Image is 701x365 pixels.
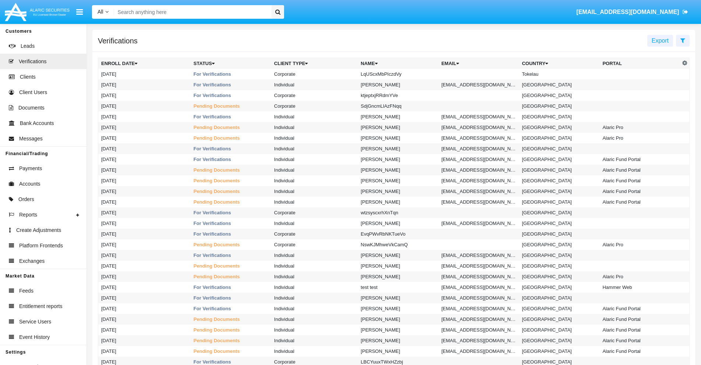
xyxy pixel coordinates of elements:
[438,79,519,90] td: [EMAIL_ADDRESS][DOMAIN_NAME]
[358,197,438,207] td: [PERSON_NAME]
[438,303,519,314] td: [EMAIL_ADDRESS][DOMAIN_NAME]
[438,271,519,282] td: [EMAIL_ADDRESS][DOMAIN_NAME]
[519,239,599,250] td: [GEOGRAPHIC_DATA]
[98,207,191,218] td: [DATE]
[18,196,34,203] span: Orders
[438,165,519,175] td: [EMAIL_ADDRESS][DOMAIN_NAME]
[519,303,599,314] td: [GEOGRAPHIC_DATA]
[519,165,599,175] td: [GEOGRAPHIC_DATA]
[4,1,71,23] img: Logo image
[98,122,191,133] td: [DATE]
[599,335,680,346] td: Alaric Fund Portal
[599,314,680,325] td: Alaric Fund Portal
[98,154,191,165] td: [DATE]
[191,79,271,90] td: For Verifications
[519,90,599,101] td: [GEOGRAPHIC_DATA]
[18,104,45,112] span: Documents
[519,101,599,111] td: [GEOGRAPHIC_DATA]
[358,186,438,197] td: [PERSON_NAME]
[271,314,358,325] td: Individual
[271,133,358,143] td: Individual
[358,122,438,133] td: [PERSON_NAME]
[191,282,271,293] td: For Verifications
[519,325,599,335] td: [GEOGRAPHIC_DATA]
[191,207,271,218] td: For Verifications
[191,154,271,165] td: For Verifications
[98,314,191,325] td: [DATE]
[20,73,36,81] span: Clients
[114,5,269,19] input: Search
[98,293,191,303] td: [DATE]
[16,226,61,234] span: Create Adjustments
[271,293,358,303] td: Individual
[438,111,519,122] td: [EMAIL_ADDRESS][DOMAIN_NAME]
[519,229,599,239] td: [GEOGRAPHIC_DATA]
[438,335,519,346] td: [EMAIL_ADDRESS][DOMAIN_NAME]
[576,9,679,15] span: [EMAIL_ADDRESS][DOMAIN_NAME]
[358,143,438,154] td: [PERSON_NAME]
[358,239,438,250] td: NswKJMhweVkCamQ
[358,101,438,111] td: SdjGncmLlAzFNqq
[19,257,45,265] span: Exchanges
[191,111,271,122] td: For Verifications
[358,335,438,346] td: [PERSON_NAME]
[271,186,358,197] td: Individual
[271,218,358,229] td: Individual
[438,186,519,197] td: [EMAIL_ADDRESS][DOMAIN_NAME]
[519,175,599,186] td: [GEOGRAPHIC_DATA]
[191,58,271,69] th: Status
[358,90,438,101] td: ktjeptxjRRdmYVe
[358,271,438,282] td: [PERSON_NAME]
[438,143,519,154] td: [EMAIL_ADDRESS][DOMAIN_NAME]
[438,58,519,69] th: Email
[271,250,358,261] td: Individual
[519,346,599,357] td: [GEOGRAPHIC_DATA]
[98,271,191,282] td: [DATE]
[191,186,271,197] td: Pending Documents
[438,293,519,303] td: [EMAIL_ADDRESS][DOMAIN_NAME]
[438,282,519,293] td: [EMAIL_ADDRESS][DOMAIN_NAME]
[438,175,519,186] td: [EMAIL_ADDRESS][DOMAIN_NAME]
[19,180,40,188] span: Accounts
[271,207,358,218] td: Corporate
[98,69,191,79] td: [DATE]
[271,303,358,314] td: Individual
[599,325,680,335] td: Alaric Fund Portal
[519,58,599,69] th: Country
[438,325,519,335] td: [EMAIL_ADDRESS][DOMAIN_NAME]
[599,165,680,175] td: Alaric Fund Portal
[358,282,438,293] td: test test
[271,261,358,271] td: Individual
[271,69,358,79] td: Corporate
[21,42,35,50] span: Leads
[98,9,103,15] span: All
[358,293,438,303] td: [PERSON_NAME]
[271,346,358,357] td: Individual
[599,154,680,165] td: Alaric Fund Portal
[519,186,599,197] td: [GEOGRAPHIC_DATA]
[599,58,680,69] th: Portal
[191,165,271,175] td: Pending Documents
[271,175,358,186] td: Individual
[599,239,680,250] td: Alaric Pro
[98,197,191,207] td: [DATE]
[438,314,519,325] td: [EMAIL_ADDRESS][DOMAIN_NAME]
[271,122,358,133] td: Individual
[519,282,599,293] td: [GEOGRAPHIC_DATA]
[358,111,438,122] td: [PERSON_NAME]
[191,250,271,261] td: For Verifications
[98,165,191,175] td: [DATE]
[358,165,438,175] td: [PERSON_NAME]
[271,165,358,175] td: Individual
[98,282,191,293] td: [DATE]
[358,303,438,314] td: [PERSON_NAME]
[98,58,191,69] th: Enroll Date
[98,239,191,250] td: [DATE]
[438,154,519,165] td: [EMAIL_ADDRESS][DOMAIN_NAME]
[438,218,519,229] td: [EMAIL_ADDRESS][DOMAIN_NAME]
[358,207,438,218] td: wtzsyscxrhXnTqn
[519,197,599,207] td: [GEOGRAPHIC_DATA]
[519,79,599,90] td: [GEOGRAPHIC_DATA]
[271,335,358,346] td: Individual
[191,133,271,143] td: Pending Documents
